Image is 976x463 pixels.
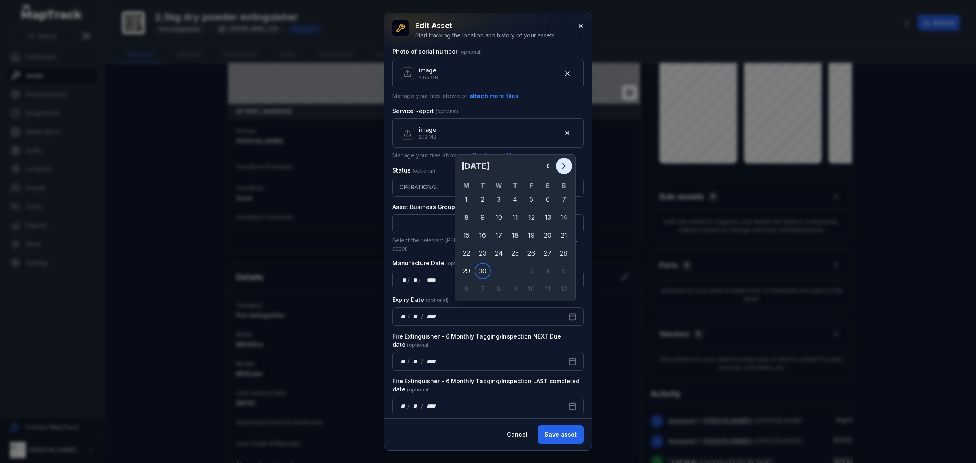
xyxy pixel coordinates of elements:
[556,227,572,243] div: Sunday 21 September 2025
[556,158,572,174] button: Next
[392,332,584,349] label: Fire Extinguisher - 6 Monthly Tagging/Inspection NEXT Due date
[556,181,572,190] th: S
[507,209,523,225] div: 11
[491,263,507,279] div: Wednesday 1 October 2025
[469,151,519,160] button: attach more files
[507,191,523,207] div: Thursday 4 September 2025
[556,281,572,297] div: 12
[424,357,439,365] div: year,
[523,263,540,279] div: 3
[475,245,491,261] div: 23
[458,181,475,190] th: M
[410,357,421,365] div: month,
[540,245,556,261] div: Saturday 27 September 2025
[419,66,438,74] p: image
[491,245,507,261] div: 24
[540,227,556,243] div: 20
[392,48,482,56] label: Photo of serial number
[491,281,507,297] div: Wednesday 8 October 2025
[491,263,507,279] div: 1
[540,209,556,225] div: Saturday 13 September 2025
[419,134,436,140] p: 2.12 MB
[458,263,475,279] div: 29
[523,245,540,261] div: Friday 26 September 2025
[523,181,540,190] th: F
[523,209,540,225] div: Friday 12 September 2025
[540,281,556,297] div: 11
[507,227,523,243] div: 18
[540,281,556,297] div: Saturday 11 October 2025
[458,227,475,243] div: Monday 15 September 2025
[424,312,439,321] div: year,
[540,158,556,174] button: Previous
[507,245,523,261] div: 25
[458,191,475,207] div: Monday 1 September 2025
[458,281,475,297] div: Monday 6 October 2025
[410,312,421,321] div: month,
[523,263,540,279] div: Friday 3 October 2025
[469,92,519,100] button: attach more files
[538,425,584,444] button: Save asset
[562,397,584,415] button: Calendar
[523,191,540,207] div: 5
[424,402,439,410] div: year,
[458,281,475,297] div: 6
[475,209,491,225] div: 9
[399,357,407,365] div: day,
[475,181,491,190] th: T
[475,209,491,225] div: Tuesday 9 September 2025
[507,281,523,297] div: Thursday 9 October 2025
[392,151,584,160] p: Manage your files above or
[392,166,435,175] label: Status
[556,263,572,279] div: Sunday 5 October 2025
[556,191,572,207] div: Sunday 7 September 2025
[418,276,421,284] div: /
[421,357,424,365] div: /
[392,107,458,115] label: Service Report
[415,20,556,31] h3: Edit asset
[407,276,410,284] div: /
[540,263,556,279] div: 4
[392,259,469,267] label: Manufacture Date
[410,402,421,410] div: month,
[562,352,584,371] button: Calendar
[556,191,572,207] div: 7
[462,160,540,172] h2: [DATE]
[399,276,407,284] div: day,
[523,245,540,261] div: 26
[392,236,584,253] p: Select the relevant [PERSON_NAME] Air Business Department for this asset
[458,227,475,243] div: 15
[540,209,556,225] div: 13
[392,203,479,211] label: Asset Business Group
[507,191,523,207] div: 4
[556,263,572,279] div: 5
[399,312,407,321] div: day,
[475,281,491,297] div: 7
[523,227,540,243] div: Friday 19 September 2025
[556,281,572,297] div: Sunday 12 October 2025
[507,245,523,261] div: Thursday 25 September 2025
[507,209,523,225] div: Thursday 11 September 2025
[475,263,491,279] div: 30
[458,263,475,279] div: Monday 29 September 2025
[410,276,418,284] div: month,
[507,263,523,279] div: 2
[491,181,507,190] th: W
[392,377,584,393] label: Fire Extinguisher - 6 Monthly Tagging/Inspection LAST completed date
[507,181,523,190] th: T
[415,31,556,39] div: Start tracking the location and history of your assets.
[458,191,475,207] div: 1
[491,245,507,261] div: Wednesday 24 September 2025
[540,227,556,243] div: Saturday 20 September 2025
[556,227,572,243] div: 21
[491,227,507,243] div: 17
[491,191,507,207] div: 3
[458,245,475,261] div: 22
[475,191,491,207] div: Tuesday 2 September 2025
[540,181,556,190] th: S
[507,281,523,297] div: 9
[507,227,523,243] div: Thursday 18 September 2025
[392,92,584,100] p: Manage your files above or
[556,245,572,261] div: 28
[399,402,407,410] div: day,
